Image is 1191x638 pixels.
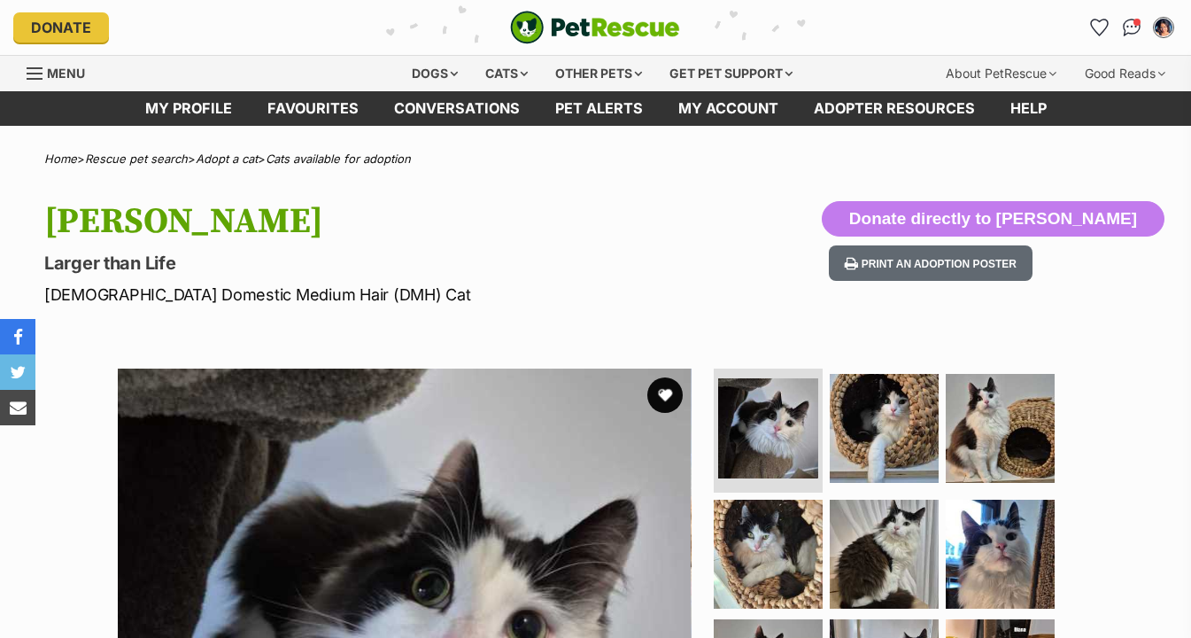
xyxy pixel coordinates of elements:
[44,283,727,307] p: [DEMOGRAPHIC_DATA] Domestic Medium Hair (DMH) Cat
[830,500,939,609] img: Photo of Collins
[376,91,537,126] a: conversations
[543,56,654,91] div: Other pets
[993,91,1064,126] a: Help
[537,91,661,126] a: Pet alerts
[657,56,805,91] div: Get pet support
[829,245,1032,282] button: Print an adoption poster
[196,152,258,166] a: Adopt a cat
[718,378,818,478] img: Photo of Collins
[473,56,540,91] div: Cats
[128,91,250,126] a: My profile
[661,91,796,126] a: My account
[1086,13,1178,42] ul: Account quick links
[714,500,823,609] img: Photo of Collins
[946,500,1055,609] img: Photo of Collins
[47,66,85,81] span: Menu
[399,56,470,91] div: Dogs
[933,56,1069,91] div: About PetRescue
[796,91,993,126] a: Adopter resources
[85,152,188,166] a: Rescue pet search
[13,12,109,43] a: Donate
[822,201,1164,237] button: Donate directly to [PERSON_NAME]
[1155,19,1172,36] img: Vivienne Pham profile pic
[510,11,680,44] a: PetRescue
[1118,13,1146,42] a: Conversations
[44,251,727,276] p: Larger than Life
[266,152,411,166] a: Cats available for adoption
[1149,13,1178,42] button: My account
[27,56,97,88] a: Menu
[1072,56,1178,91] div: Good Reads
[510,11,680,44] img: logo-cat-932fe2b9b8326f06289b0f2fb663e598f794de774fb13d1741a6617ecf9a85b4.svg
[250,91,376,126] a: Favourites
[946,374,1055,483] img: Photo of Collins
[647,377,683,413] button: favourite
[830,374,939,483] img: Photo of Collins
[1086,13,1114,42] a: Favourites
[1123,19,1141,36] img: chat-41dd97257d64d25036548639549fe6c8038ab92f7586957e7f3b1b290dea8141.svg
[44,152,77,166] a: Home
[44,201,727,242] h1: [PERSON_NAME]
